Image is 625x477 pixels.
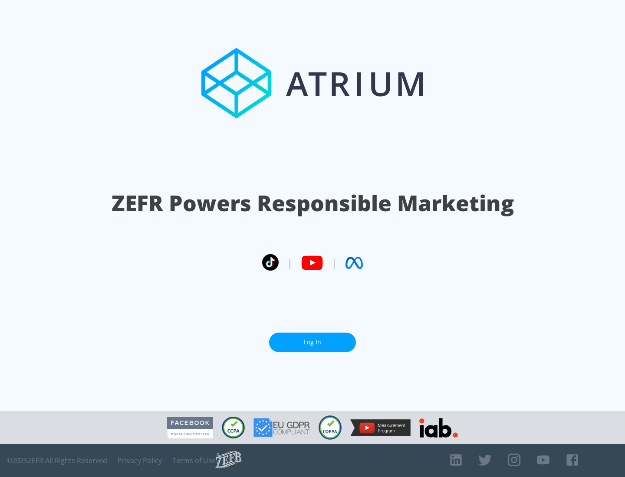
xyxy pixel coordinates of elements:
img: IAB [419,418,458,438]
a: Privacy Policy [118,456,162,465]
img: Facebook Marketing Partner [167,417,213,439]
span: | [332,256,337,269]
img: YouTube Measurement Program [350,419,411,436]
h1: ZEFR Powers Responsible Marketing [112,188,514,218]
span: | [287,256,293,269]
a: Log In [269,333,356,352]
img: CCPA Compliant [222,417,245,438]
img: GDPR Compliant [253,418,310,437]
img: COPPA Compliant [319,415,342,440]
a: Terms of Use [172,456,216,465]
span: © 2025 ZEFR All Rights Reserved [7,456,107,465]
